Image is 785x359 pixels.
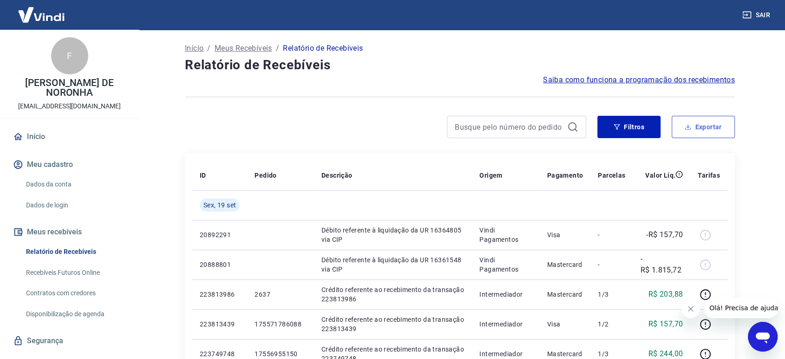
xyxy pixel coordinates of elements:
[51,37,88,74] div: F
[255,349,306,359] p: 17556955150
[547,290,583,299] p: Mastercard
[681,299,700,318] iframe: Fechar mensagem
[648,289,683,300] p: R$ 203,88
[283,43,363,54] p: Relatório de Recebíveis
[321,285,464,304] p: Crédito referente ao recebimento da transação 223813986
[321,171,353,180] p: Descrição
[321,255,464,274] p: Débito referente à liquidação da UR 16361548 via CIP
[255,171,276,180] p: Pedido
[207,43,210,54] p: /
[598,230,625,239] p: -
[640,253,683,276] p: -R$ 1.815,72
[748,322,778,352] iframe: Botão para abrir a janela de mensagens
[598,319,625,329] p: 1/2
[479,226,532,244] p: Vindi Pagamentos
[698,171,720,180] p: Tarifas
[740,7,774,24] button: Sair
[648,319,683,330] p: R$ 157,70
[200,230,240,239] p: 20892291
[276,43,279,54] p: /
[200,260,240,269] p: 20888801
[479,290,532,299] p: Intermediador
[11,126,128,147] a: Início
[22,305,128,324] a: Disponibilização de agenda
[704,298,778,318] iframe: Mensagem da empresa
[479,171,502,180] p: Origem
[22,242,128,261] a: Relatório de Recebíveis
[479,255,532,274] p: Vindi Pagamentos
[598,260,625,269] p: -
[543,74,735,86] a: Saiba como funciona a programação dos recebimentos
[255,319,306,329] p: 175571786088
[597,116,661,138] button: Filtros
[11,0,72,29] img: Vindi
[200,290,240,299] p: 223813986
[547,171,583,180] p: Pagamento
[646,229,683,240] p: -R$ 157,70
[455,120,563,134] input: Busque pelo número do pedido
[547,260,583,269] p: Mastercard
[672,116,735,138] button: Exportar
[18,101,121,111] p: [EMAIL_ADDRESS][DOMAIN_NAME]
[11,222,128,242] button: Meus recebíveis
[200,349,240,359] p: 223749748
[22,263,128,282] a: Recebíveis Futuros Online
[321,226,464,244] p: Débito referente à liquidação da UR 16364805 via CIP
[6,7,78,14] span: Olá! Precisa de ajuda?
[598,171,625,180] p: Parcelas
[185,56,735,74] h4: Relatório de Recebíveis
[22,196,128,215] a: Dados de login
[11,154,128,175] button: Meu cadastro
[321,315,464,333] p: Crédito referente ao recebimento da transação 223813439
[479,349,532,359] p: Intermediador
[479,319,532,329] p: Intermediador
[200,171,206,180] p: ID
[215,43,272,54] a: Meus Recebíveis
[7,78,131,98] p: [PERSON_NAME] DE NORONHA
[11,331,128,351] a: Segurança
[547,319,583,329] p: Visa
[22,284,128,303] a: Contratos com credores
[200,319,240,329] p: 223813439
[255,290,306,299] p: 2637
[22,175,128,194] a: Dados da conta
[645,171,675,180] p: Valor Líq.
[547,230,583,239] p: Visa
[598,290,625,299] p: 1/3
[203,200,236,210] span: Sex, 19 set
[547,349,583,359] p: Mastercard
[185,43,203,54] a: Início
[598,349,625,359] p: 1/3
